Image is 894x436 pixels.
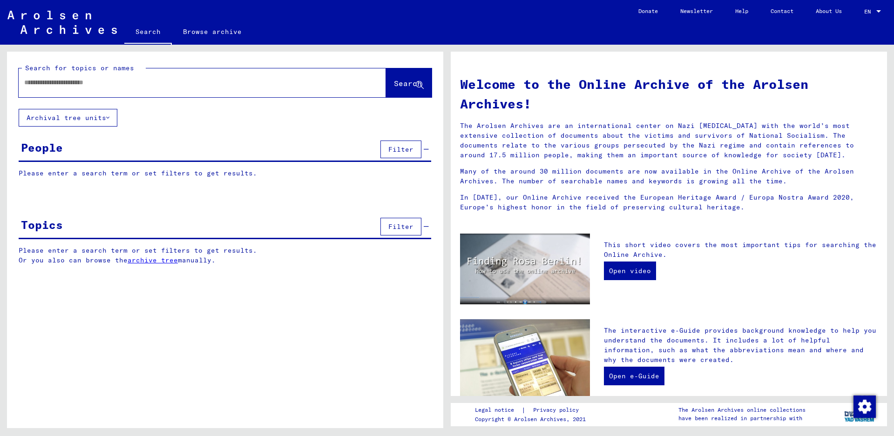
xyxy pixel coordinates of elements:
[475,415,590,423] p: Copyright © Arolsen Archives, 2021
[526,405,590,415] a: Privacy policy
[604,240,878,260] p: This short video covers the most important tips for searching the Online Archive.
[21,216,63,233] div: Topics
[380,141,421,158] button: Filter
[460,121,878,160] p: The Arolsen Archives are an international center on Nazi [MEDICAL_DATA] with the world’s most ext...
[842,402,877,426] img: yv_logo.png
[394,79,422,88] span: Search
[380,218,421,235] button: Filter
[388,145,413,154] span: Filter
[475,405,521,415] a: Legal notice
[7,11,117,34] img: Arolsen_neg.svg
[604,262,656,280] a: Open video
[460,167,878,186] p: Many of the around 30 million documents are now available in the Online Archive of the Arolsen Ar...
[853,396,876,418] img: Change consent
[21,139,63,156] div: People
[864,8,874,15] span: EN
[19,168,431,178] p: Please enter a search term or set filters to get results.
[388,222,413,231] span: Filter
[128,256,178,264] a: archive tree
[678,406,806,414] p: The Arolsen Archives online collections
[19,246,432,265] p: Please enter a search term or set filters to get results. Or you also can browse the manually.
[460,193,878,212] p: In [DATE], our Online Archive received the European Heritage Award / Europa Nostra Award 2020, Eu...
[460,74,878,114] h1: Welcome to the Online Archive of the Arolsen Archives!
[853,395,875,417] div: Change consent
[604,367,664,385] a: Open e-Guide
[460,319,590,406] img: eguide.jpg
[386,68,432,97] button: Search
[172,20,253,43] a: Browse archive
[604,326,878,365] p: The interactive e-Guide provides background knowledge to help you understand the documents. It in...
[25,64,134,72] mat-label: Search for topics or names
[124,20,172,45] a: Search
[19,109,117,127] button: Archival tree units
[678,414,806,423] p: have been realized in partnership with
[460,234,590,304] img: video.jpg
[475,405,590,415] div: |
